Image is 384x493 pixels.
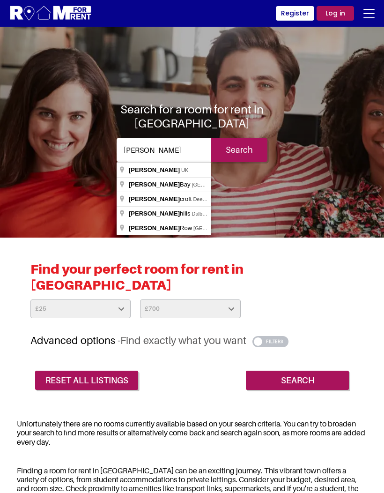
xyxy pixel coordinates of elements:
a: reset all listings [35,371,138,390]
span: UK [181,167,188,173]
h3: Advanced options - [30,334,354,347]
span: [PERSON_NAME] [129,210,180,217]
span: Dalbeattie, [GEOGRAPHIC_DATA] [192,211,271,217]
span: hills [129,210,192,217]
span: [PERSON_NAME] [129,195,180,202]
h1: Search for a room for rent in [GEOGRAPHIC_DATA] [117,102,267,130]
span: [PERSON_NAME] [129,181,180,188]
input: Search [211,138,267,162]
a: Log in [317,6,354,21]
span: Deeside, [GEOGRAPHIC_DATA] [193,196,268,202]
h2: Find your perfect room for rent in [GEOGRAPHIC_DATA] [30,261,354,299]
span: Find exactly what you want [120,334,246,346]
span: Row [129,224,193,232]
input: Where do you want to live. Search by town or postcode [117,138,211,162]
span: [PERSON_NAME] [129,224,180,232]
a: Register [276,6,314,21]
div: Unfortunately there are no rooms currently available based on your search criteria. You can try t... [7,413,377,453]
span: croft [129,195,193,202]
span: Bay [129,181,192,188]
span: [GEOGRAPHIC_DATA], [GEOGRAPHIC_DATA] [192,182,302,187]
input: Search [246,371,349,390]
span: [PERSON_NAME] [129,166,180,173]
span: [GEOGRAPHIC_DATA], [GEOGRAPHIC_DATA] [193,225,303,231]
img: Logo for Room for Rent, featuring a welcoming design with a house icon and modern typography [9,5,92,22]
